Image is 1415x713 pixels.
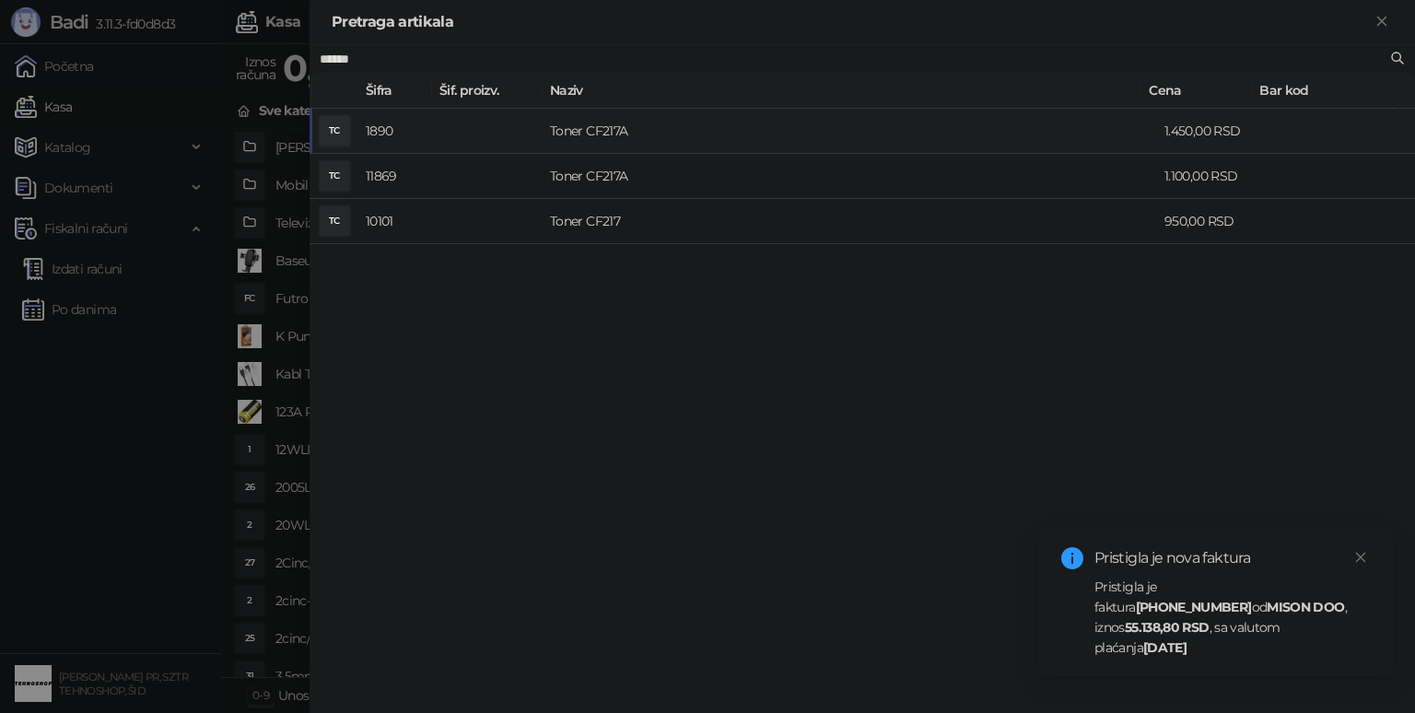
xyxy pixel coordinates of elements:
div: TC [320,116,349,146]
td: Toner CF217A [543,154,1157,199]
th: Naziv [543,73,1141,109]
td: 1.100,00 RSD [1157,154,1268,199]
div: Pristigla je faktura od , iznos , sa valutom plaćanja [1094,577,1371,658]
span: info-circle [1061,547,1083,569]
td: 1.450,00 RSD [1157,109,1268,154]
strong: MISON DOO [1267,599,1344,615]
div: Pretraga artikala [332,11,1371,33]
strong: 55.138,80 RSD [1125,619,1210,636]
th: Šifra [358,73,432,109]
td: 950,00 RSD [1157,199,1268,244]
th: Cena [1141,73,1252,109]
strong: [DATE] [1143,639,1187,656]
td: Toner CF217 [543,199,1157,244]
div: TC [320,206,349,236]
div: TC [320,161,349,191]
div: Pristigla je nova faktura [1094,547,1371,569]
td: Toner CF217A [543,109,1157,154]
th: Šif. proizv. [432,73,543,109]
strong: [PHONE_NUMBER] [1136,599,1252,615]
td: 1890 [358,109,432,154]
td: 10101 [358,199,432,244]
th: Bar kod [1252,73,1399,109]
span: close [1354,551,1367,564]
button: Zatvori [1371,11,1393,33]
td: 11869 [358,154,432,199]
a: Close [1351,547,1371,567]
